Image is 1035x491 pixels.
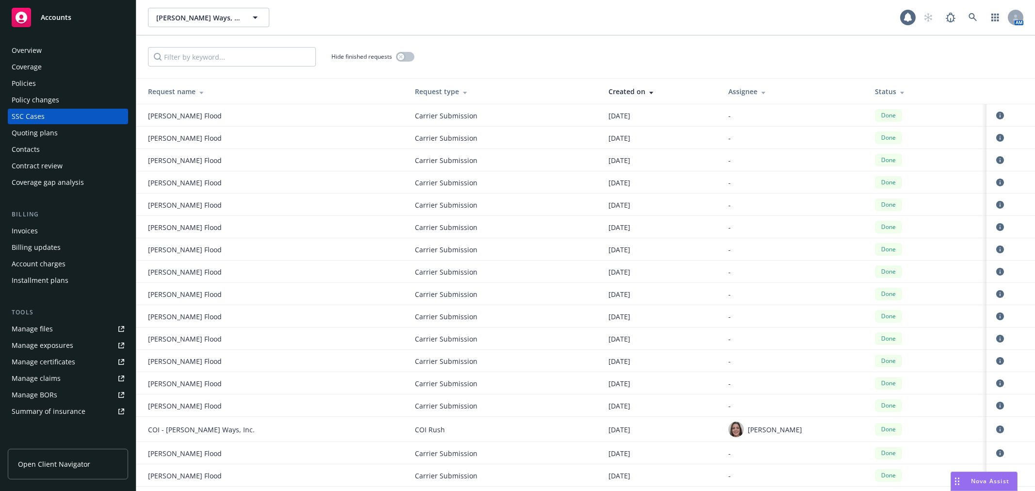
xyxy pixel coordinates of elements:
[728,86,859,97] div: Assignee
[994,154,1006,166] a: circleInformation
[994,288,1006,300] a: circleInformation
[12,371,61,386] div: Manage claims
[994,132,1006,144] a: circleInformation
[415,289,593,299] span: Carrier Submission
[8,439,128,448] div: Analytics hub
[8,387,128,403] a: Manage BORs
[12,338,73,353] div: Manage exposures
[148,311,294,322] div: Wright Flood
[963,8,983,27] a: Search
[415,267,593,277] span: Carrier Submission
[8,338,128,353] span: Manage exposures
[994,355,1006,367] a: circleInformation
[728,471,859,481] div: -
[608,289,630,299] span: [DATE]
[608,334,630,344] span: [DATE]
[12,92,59,108] div: Policy changes
[879,379,898,388] span: Done
[728,401,859,411] div: -
[8,125,128,141] a: Quoting plans
[994,377,1006,389] a: circleInformation
[728,200,859,210] div: -
[8,404,128,419] a: Summary of insurance
[148,425,294,435] div: COI - Wilder Ways, Inc.
[415,133,593,143] span: Carrier Submission
[415,200,593,210] span: Carrier Submission
[728,334,859,344] div: -
[728,356,859,366] div: -
[879,312,898,321] span: Done
[728,422,744,437] img: photo
[148,200,294,210] div: Wright Flood
[919,8,938,27] a: Start snowing
[148,155,294,165] div: Wright Flood
[12,240,61,255] div: Billing updates
[994,266,1006,278] a: circleInformation
[12,321,53,337] div: Manage files
[608,401,630,411] span: [DATE]
[994,333,1006,344] a: circleInformation
[608,178,630,188] span: [DATE]
[728,111,859,121] div: -
[12,109,45,124] div: SSC Cases
[12,59,42,75] div: Coverage
[415,311,593,322] span: Carrier Submission
[12,43,42,58] div: Overview
[608,471,630,481] span: [DATE]
[415,378,593,389] span: Carrier Submission
[608,245,630,255] span: [DATE]
[12,256,66,272] div: Account charges
[8,175,128,190] a: Coverage gap analysis
[994,311,1006,322] a: circleInformation
[415,471,593,481] span: Carrier Submission
[879,357,898,365] span: Done
[8,210,128,219] div: Billing
[415,111,593,121] span: Carrier Submission
[879,471,898,480] span: Done
[879,133,898,142] span: Done
[8,59,128,75] a: Coverage
[608,356,630,366] span: [DATE]
[41,14,71,21] span: Accounts
[8,371,128,386] a: Manage claims
[148,245,294,255] div: Wright Flood
[415,425,593,435] span: COI Rush
[12,354,75,370] div: Manage certificates
[148,86,399,97] div: Request name
[986,8,1005,27] a: Switch app
[415,155,593,165] span: Carrier Submission
[8,256,128,272] a: Account charges
[148,448,294,458] div: Wright Flood
[951,472,963,491] div: Drag to move
[415,356,593,366] span: Carrier Submission
[879,178,898,187] span: Done
[941,8,960,27] a: Report a Bug
[728,155,859,165] div: -
[728,448,859,458] div: -
[415,178,593,188] span: Carrier Submission
[728,267,859,277] div: -
[879,425,898,434] span: Done
[8,354,128,370] a: Manage certificates
[331,52,392,61] span: Hide finished requests
[951,472,1018,491] button: Nova Assist
[8,109,128,124] a: SSC Cases
[8,142,128,157] a: Contacts
[8,223,128,239] a: Invoices
[12,158,63,174] div: Contract review
[8,158,128,174] a: Contract review
[728,245,859,255] div: -
[12,125,58,141] div: Quoting plans
[879,200,898,209] span: Done
[415,222,593,232] span: Carrier Submission
[148,267,294,277] div: Wright Flood
[8,4,128,31] a: Accounts
[608,111,630,121] span: [DATE]
[994,424,1006,435] a: circleInformation
[8,92,128,108] a: Policy changes
[728,289,859,299] div: -
[608,133,630,143] span: [DATE]
[748,425,802,435] span: [PERSON_NAME]
[879,223,898,231] span: Done
[8,308,128,317] div: Tools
